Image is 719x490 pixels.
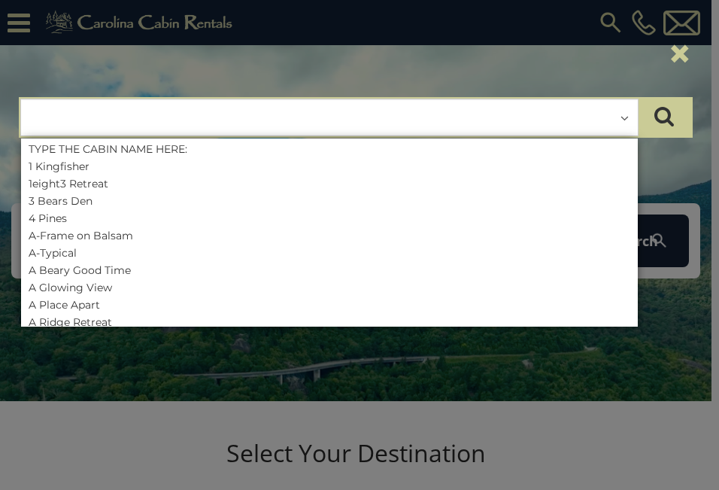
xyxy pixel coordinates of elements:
[21,229,638,242] li: A-Frame on Balsam
[21,177,638,190] li: 1eight3 Retreat
[667,32,693,75] button: ×
[21,160,638,173] li: 1 Kingfisher
[21,212,638,225] li: 4 Pines
[21,281,638,294] li: A Glowing View
[21,298,638,312] li: A Place Apart
[21,194,638,208] li: 3 Bears Den
[21,263,638,277] li: A Beary Good Time
[21,315,638,329] li: A Ridge Retreat
[21,142,638,156] li: TYPE THE CABIN NAME HERE:
[21,246,638,260] li: A-Typical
